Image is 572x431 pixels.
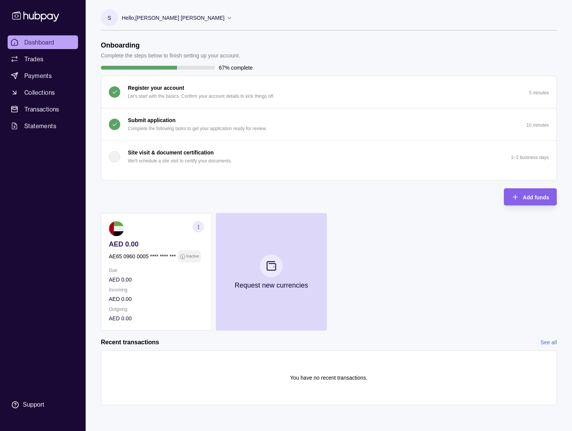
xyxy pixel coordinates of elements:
p: AED 0.00 [109,295,204,303]
p: Complete the steps below to finish setting up your account. [101,51,240,60]
p: Submit application [128,116,175,124]
span: Collections [24,88,55,97]
button: Submit application Complete the following tasks to get your application ready for review.10 minutes [101,108,556,140]
h2: Recent transactions [101,338,159,347]
button: Register your account Let's start with the basics. Confirm your account details to kick things of... [101,76,556,108]
button: Site visit & document certification We'll schedule a site visit to certify your documents.1–2 bus... [101,141,556,173]
p: Incoming [109,286,204,294]
a: Collections [8,86,78,99]
span: Add funds [523,194,549,200]
p: Site visit & document certification [128,148,214,157]
a: Transactions [8,102,78,116]
div: Site visit & document certification We'll schedule a site visit to certify your documents.1–2 bus... [101,173,556,180]
p: Inactive [186,252,199,261]
h1: Onboarding [101,41,240,49]
p: 5 minutes [529,90,549,95]
span: Statements [24,121,56,130]
p: Hello, [PERSON_NAME] [PERSON_NAME] [122,14,225,22]
p: Due [109,266,204,275]
p: Register your account [128,84,184,92]
a: Dashboard [8,35,78,49]
button: Add funds [504,188,557,205]
span: Dashboard [24,38,54,47]
a: Support [8,397,78,413]
p: We'll schedule a site visit to certify your documents. [128,157,232,165]
p: Complete the following tasks to get your application ready for review. [128,124,267,133]
p: Request new currencies [234,281,308,289]
img: ae [109,221,124,236]
span: Trades [24,54,43,64]
p: AED 0.00 [109,314,204,323]
a: Trades [8,52,78,66]
p: Let's start with the basics. Confirm your account details to kick things off. [128,92,274,100]
a: Statements [8,119,78,133]
a: Payments [8,69,78,83]
p: S [108,14,111,22]
p: Outgoing [109,305,204,313]
button: Request new currencies [216,213,327,331]
a: See all [540,338,557,347]
p: 1–2 business days [511,155,549,160]
p: 10 minutes [526,122,549,128]
div: Support [23,401,44,409]
p: 67% complete [219,64,253,72]
span: Payments [24,71,52,80]
span: Transactions [24,105,59,114]
p: AED 0.00 [109,275,204,284]
p: You have no recent transactions. [290,374,367,382]
p: AED 0.00 [109,240,204,248]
